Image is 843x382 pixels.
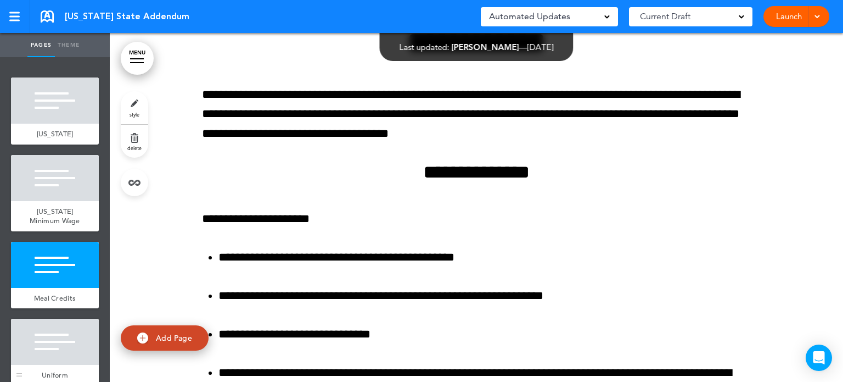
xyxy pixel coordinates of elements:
[11,201,99,231] a: [US_STATE] Minimum Wage
[130,111,139,118] span: style
[137,333,148,344] img: add.svg
[400,43,554,51] div: —
[121,42,154,75] a: MENU
[806,345,832,371] div: Open Intercom Messenger
[121,325,209,351] a: Add Page
[772,6,806,27] a: Launch
[11,124,99,145] a: [US_STATE]
[121,91,148,124] a: style
[400,42,449,52] span: Last updated:
[30,207,80,226] span: [US_STATE] Minimum Wage
[65,10,189,23] span: [US_STATE] State Addendum
[121,125,148,158] a: delete
[156,333,192,342] span: Add Page
[640,9,690,24] span: Current Draft
[452,42,519,52] span: [PERSON_NAME]
[11,288,99,309] a: Meal Credits
[34,294,76,303] span: Meal Credits
[55,33,82,57] a: Theme
[27,33,55,57] a: Pages
[527,42,554,52] span: [DATE]
[37,129,74,139] span: [US_STATE]
[489,9,570,24] span: Automated Updates
[127,145,142,151] span: delete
